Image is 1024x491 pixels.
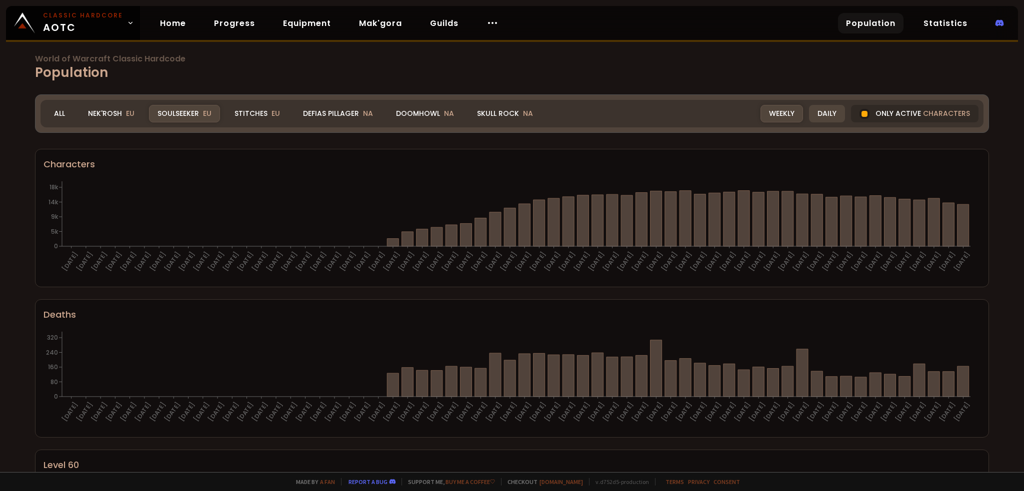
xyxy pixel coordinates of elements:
[162,250,182,273] text: [DATE]
[501,478,583,486] span: Checkout
[54,392,58,401] tspan: 0
[43,458,980,472] div: Level 60
[104,401,123,423] text: [DATE]
[411,250,430,273] text: [DATE]
[616,401,635,423] text: [DATE]
[791,401,811,423] text: [DATE]
[923,108,970,119] span: characters
[126,108,134,118] span: EU
[382,250,401,273] text: [DATE]
[923,250,942,273] text: [DATE]
[586,250,606,273] text: [DATE]
[864,250,884,273] text: [DATE]
[43,308,980,321] div: Deaths
[45,105,73,122] div: All
[425,250,445,273] text: [DATE]
[733,250,752,273] text: [DATE]
[48,363,58,371] tspan: 160
[760,105,803,122] div: Weekly
[162,401,182,423] text: [DATE]
[35,55,989,63] span: World of Warcraft Classic Hardcode
[75,250,94,273] text: [DATE]
[148,250,167,273] text: [DATE]
[323,250,343,273] text: [DATE]
[367,250,386,273] text: [DATE]
[528,401,547,423] text: [DATE]
[893,250,913,273] text: [DATE]
[148,401,167,423] text: [DATE]
[411,401,430,423] text: [DATE]
[51,227,58,236] tspan: 5k
[838,13,903,33] a: Population
[250,250,270,273] text: [DATE]
[469,401,489,423] text: [DATE]
[133,250,153,273] text: [DATE]
[820,250,840,273] text: [DATE]
[484,250,503,273] text: [DATE]
[513,250,533,273] text: [DATE]
[572,401,591,423] text: [DATE]
[60,250,79,273] text: [DATE]
[523,108,533,118] span: NA
[445,478,495,486] a: Buy me a coffee
[589,478,649,486] span: v. d752d5 - production
[879,250,898,273] text: [DATE]
[557,401,577,423] text: [DATE]
[206,250,226,273] text: [DATE]
[528,250,547,273] text: [DATE]
[46,348,58,357] tspan: 240
[152,13,194,33] a: Home
[703,250,723,273] text: [DATE]
[601,250,620,273] text: [DATE]
[352,250,372,273] text: [DATE]
[348,478,387,486] a: Report a bug
[396,401,416,423] text: [DATE]
[879,401,898,423] text: [DATE]
[952,250,971,273] text: [DATE]
[401,478,495,486] span: Support me,
[440,250,460,273] text: [DATE]
[294,250,313,273] text: [DATE]
[51,212,58,221] tspan: 9k
[645,401,664,423] text: [DATE]
[279,401,299,423] text: [DATE]
[908,401,927,423] text: [DATE]
[54,242,58,250] tspan: 0
[149,105,220,122] div: Soulseeker
[542,250,562,273] text: [DATE]
[468,105,541,122] div: Skull Rock
[309,250,328,273] text: [DATE]
[747,401,767,423] text: [DATE]
[235,250,255,273] text: [DATE]
[50,378,58,386] tspan: 80
[206,13,263,33] a: Progress
[425,401,445,423] text: [DATE]
[688,478,709,486] a: Privacy
[747,250,767,273] text: [DATE]
[499,250,518,273] text: [DATE]
[776,250,796,273] text: [DATE]
[363,108,373,118] span: NA
[275,13,339,33] a: Equipment
[659,401,679,423] text: [DATE]
[422,13,466,33] a: Guilds
[367,401,386,423] text: [DATE]
[279,250,299,273] text: [DATE]
[265,401,284,423] text: [DATE]
[75,401,94,423] text: [DATE]
[665,478,684,486] a: Terms
[49,183,58,191] tspan: 18k
[387,105,462,122] div: Doomhowl
[674,250,694,273] text: [DATE]
[937,250,957,273] text: [DATE]
[290,478,335,486] span: Made by
[718,250,737,273] text: [DATE]
[835,401,854,423] text: [DATE]
[809,105,845,122] div: Daily
[455,250,474,273] text: [DATE]
[539,478,583,486] a: [DOMAIN_NAME]
[89,250,109,273] text: [DATE]
[250,401,270,423] text: [DATE]
[630,250,650,273] text: [DATE]
[221,250,240,273] text: [DATE]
